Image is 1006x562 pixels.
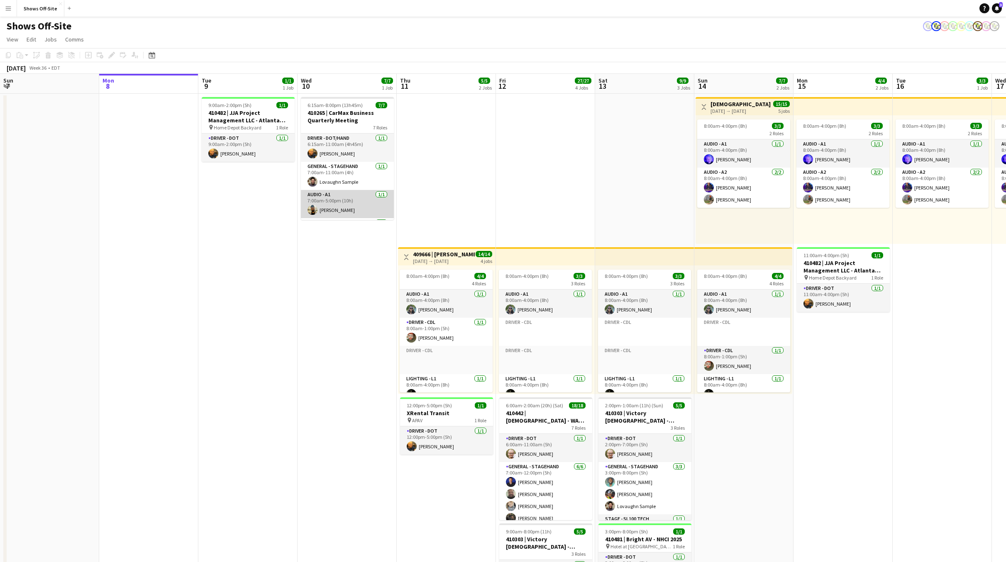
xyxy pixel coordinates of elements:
[597,81,608,91] span: 13
[772,273,784,279] span: 4/4
[896,139,989,168] app-card-role: Audio - A11/18:00am-4:00pm (8h)[PERSON_NAME]
[472,280,486,287] span: 4 Roles
[376,102,387,108] span: 7/7
[571,551,586,557] span: 3 Roles
[598,397,691,520] div: 2:00pm-1:00am (11h) (Sun)5/5410303 | Victory [DEMOGRAPHIC_DATA] - Volunteer Appreciation Event3 R...
[101,81,114,91] span: 8
[697,318,790,346] app-card-role-placeholder: Driver - CDL
[400,346,493,374] app-card-role-placeholder: Driver - CDL
[869,130,883,136] span: 2 Roles
[400,290,493,318] app-card-role: Audio - A11/18:00am-4:00pm (8h)[PERSON_NAME]
[400,374,493,402] app-card-role: Lighting - L11/18:00am-4:00pm (8h)[PERSON_NAME]
[51,65,60,71] div: EDT
[208,102,251,108] span: 9:00am-2:00pm (5h)
[697,168,790,208] app-card-role: Audio - A22/28:00am-4:00pm (8h)[PERSON_NAME][PERSON_NAME]
[796,119,889,208] app-job-card: 8:00am-4:00pm (8h)3/32 RolesAudio - A11/18:00am-4:00pm (8h)[PERSON_NAME]Audio - A22/28:00am-4:00p...
[797,284,890,312] app-card-role: Driver - DOT1/111:00am-4:00pm (5h)[PERSON_NAME]
[803,123,846,129] span: 8:00am-4:00pm (8h)
[574,528,586,535] span: 5/5
[407,402,452,409] span: 12:00pm-5:00pm (5h)
[400,397,493,455] app-job-card: 12:00pm-5:00pm (5h)1/1XRental Transit APAV1 RoleDriver - DOT1/112:00pm-5:00pm (5h)[PERSON_NAME]
[499,318,592,346] app-card-role-placeholder: Driver - CDL
[413,258,475,264] div: [DATE] → [DATE]
[872,252,883,258] span: 1/1
[773,101,790,107] span: 15/15
[17,0,64,17] button: Shows Off-Site
[769,130,784,136] span: 2 Roles
[677,78,689,84] span: 9/9
[769,280,784,287] span: 4 Roles
[41,34,60,45] a: Jobs
[499,270,592,392] app-job-card: 8:00am-4:00pm (8h)3/33 RolesAudio - A11/18:00am-4:00pm (8h)[PERSON_NAME]Driver - CDLDriver - CDLL...
[479,85,492,91] div: 2 Jobs
[809,275,857,281] span: Home Depot Backyard
[27,65,48,71] span: Week 36
[896,168,989,208] app-card-role: Audio - A22/28:00am-4:00pm (8h)[PERSON_NAME][PERSON_NAME]
[797,259,890,274] h3: 410482 | JJA Project Management LLC - Atlanta Food & Wine Festival - Home Depot Backyard - Return
[697,346,790,374] app-card-role: Driver - CDL1/18:00am-1:00pm (5h)[PERSON_NAME]
[704,273,747,279] span: 8:00am-4:00pm (8h)
[400,426,493,455] app-card-role: Driver - DOT1/112:00pm-5:00pm (5h)[PERSON_NAME]
[499,290,592,318] app-card-role: Audio - A11/18:00am-4:00pm (8h)[PERSON_NAME]
[474,273,486,279] span: 4/4
[875,78,887,84] span: 4/4
[214,124,261,131] span: Home Depot Backyard
[62,34,87,45] a: Comms
[995,77,1006,84] span: Wed
[598,77,608,84] span: Sat
[968,130,982,136] span: 2 Roles
[796,139,889,168] app-card-role: Audio - A11/18:00am-4:00pm (8h)[PERSON_NAME]
[373,124,387,131] span: 7 Roles
[2,81,13,91] span: 7
[412,417,422,423] span: APAV
[400,270,493,392] app-job-card: 8:00am-4:00pm (8h)4/44 RolesAudio - A11/18:00am-4:00pm (8h)[PERSON_NAME]Driver - CDL1/18:00am-1:0...
[400,409,493,417] h3: XRental Transit
[697,119,790,208] app-job-card: 8:00am-4:00pm (8h)3/32 RolesAudio - A11/18:00am-4:00pm (8h)[PERSON_NAME]Audio - A22/28:00am-4:00p...
[301,77,312,84] span: Wed
[999,2,1003,7] span: 3
[895,81,906,91] span: 16
[505,273,549,279] span: 8:00am-4:00pm (8h)
[977,78,988,84] span: 3/3
[871,123,883,129] span: 3/3
[598,462,691,514] app-card-role: General - Stagehand3/33:00pm-8:00pm (5h)[PERSON_NAME][PERSON_NAME]Lovaughn Sample
[476,251,492,257] span: 14/14
[902,123,945,129] span: 8:00am-4:00pm (8h)
[896,119,989,208] app-job-card: 8:00am-4:00pm (8h)3/32 RolesAudio - A11/18:00am-4:00pm (8h)[PERSON_NAME]Audio - A22/28:00am-4:00p...
[475,402,486,409] span: 1/1
[103,77,114,84] span: Mon
[610,543,673,550] span: Hotel at [GEOGRAPHIC_DATA]
[698,77,708,84] span: Sun
[406,273,449,279] span: 8:00am-4:00pm (8h)
[956,21,966,31] app-user-avatar: Labor Coordinator
[282,78,294,84] span: 1/1
[776,85,789,91] div: 2 Jobs
[571,425,586,431] span: 7 Roles
[994,81,1006,91] span: 17
[598,535,691,543] h3: 410481 | Bright AV - NHCI 2025
[202,109,295,124] h3: 410482 | JJA Project Management LLC - Atlanta Food & Wine Festival - Home Depot Backyard - Deliver
[697,139,790,168] app-card-role: Audio - A11/18:00am-4:00pm (8h)[PERSON_NAME]
[598,409,691,424] h3: 410303 | Victory [DEMOGRAPHIC_DATA] - Volunteer Appreciation Event
[301,97,394,220] div: 6:15am-8:00pm (13h45m)7/7410265 | CarMax Business Quarterly Meeting7 RolesDriver - DOT/Hand1/16:1...
[308,102,363,108] span: 6:15am-8:00pm (13h45m)
[23,34,39,45] a: Edit
[499,535,592,550] h3: 410303 | Victory [DEMOGRAPHIC_DATA] - Volunteer Appreciation Event
[605,402,663,409] span: 2:00pm-1:00am (11h) (Sun)
[598,514,691,543] app-card-role: Stage - SL100 Tech1/1
[940,21,950,31] app-user-avatar: Labor Coordinator
[670,280,684,287] span: 3 Roles
[598,290,691,318] app-card-role: Audio - A11/18:00am-4:00pm (8h)[PERSON_NAME]
[948,21,958,31] app-user-avatar: Labor Coordinator
[300,81,312,91] span: 10
[970,123,982,129] span: 3/3
[498,81,506,91] span: 12
[499,409,592,424] h3: 410442 | [DEMOGRAPHIC_DATA] - WAVE College Ministry 2025
[931,21,941,31] app-user-avatar: Labor Coordinator
[381,78,393,84] span: 7/7
[3,34,22,45] a: View
[571,280,585,287] span: 3 Roles
[202,134,295,162] app-card-role: Driver - DOT1/19:00am-2:00pm (5h)[PERSON_NAME]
